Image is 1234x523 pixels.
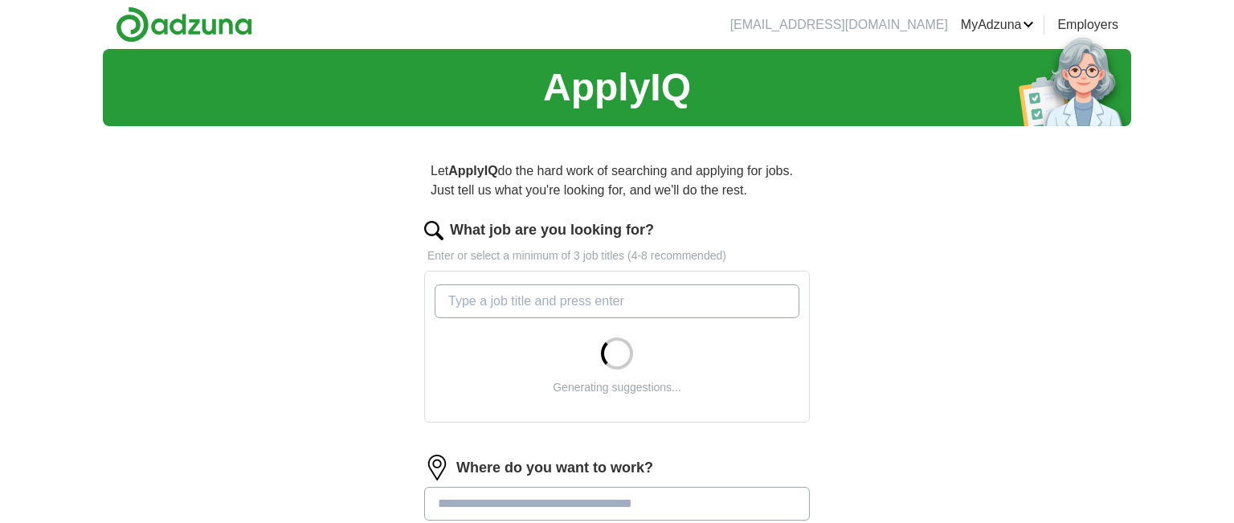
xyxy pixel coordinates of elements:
[450,219,654,241] label: What job are you looking for?
[424,155,810,206] p: Let do the hard work of searching and applying for jobs. Just tell us what you're looking for, an...
[553,379,681,396] div: Generating suggestions...
[424,221,443,240] img: search.png
[435,284,799,318] input: Type a job title and press enter
[424,247,810,264] p: Enter or select a minimum of 3 job titles (4-8 recommended)
[961,15,1035,35] a: MyAdzuna
[456,457,653,479] label: Where do you want to work?
[543,59,691,116] h1: ApplyIQ
[424,455,450,480] img: location.png
[448,164,497,178] strong: ApplyIQ
[116,6,252,43] img: Adzuna logo
[1057,15,1118,35] a: Employers
[730,15,948,35] li: [EMAIL_ADDRESS][DOMAIN_NAME]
